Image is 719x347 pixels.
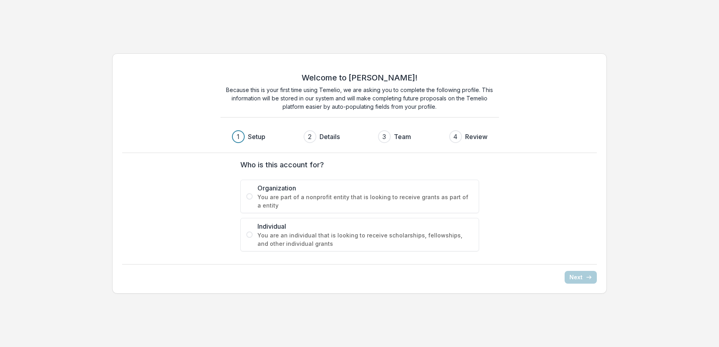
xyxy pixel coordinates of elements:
[382,132,386,141] div: 3
[257,222,473,231] span: Individual
[257,193,473,210] span: You are part of a nonprofit entity that is looking to receive grants as part of a entity
[465,132,487,141] h3: Review
[308,132,312,141] div: 2
[257,183,473,193] span: Organization
[240,159,474,170] label: Who is this account for?
[248,132,265,141] h3: Setup
[220,86,499,111] p: Because this is your first time using Temelio, we are asking you to complete the following profil...
[565,271,597,284] button: Next
[320,132,340,141] h3: Details
[232,130,487,143] div: Progress
[453,132,458,141] div: 4
[237,132,240,141] div: 1
[257,231,473,248] span: You are an individual that is looking to receive scholarships, fellowships, and other individual ...
[302,73,417,82] h2: Welcome to [PERSON_NAME]!
[394,132,411,141] h3: Team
